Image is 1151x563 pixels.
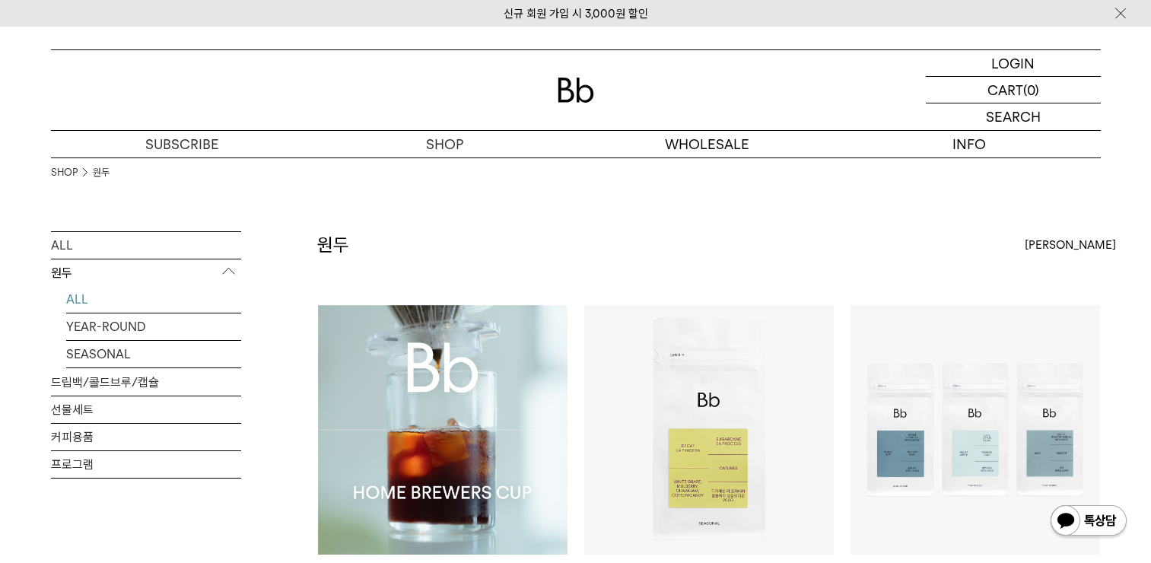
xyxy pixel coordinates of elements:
[66,341,241,367] a: SEASONAL
[558,78,594,103] img: 로고
[1049,504,1128,540] img: 카카오톡 채널 1:1 채팅 버튼
[51,451,241,478] a: 프로그램
[576,131,838,157] p: WHOLESALE
[51,165,78,180] a: SHOP
[986,103,1041,130] p: SEARCH
[66,286,241,313] a: ALL
[991,50,1035,76] p: LOGIN
[51,131,313,157] a: SUBSCRIBE
[318,305,568,555] img: Bb 홈 브루어스 컵
[313,131,576,157] a: SHOP
[838,131,1101,157] p: INFO
[926,50,1101,77] a: LOGIN
[851,305,1100,555] img: 블렌드 커피 3종 (각 200g x3)
[93,165,110,180] a: 원두
[51,259,241,287] p: 원두
[51,232,241,259] a: ALL
[51,369,241,396] a: 드립백/콜드브루/캡슐
[584,305,834,555] img: 콜롬비아 라 프라데라 디카페인
[926,77,1101,103] a: CART (0)
[51,424,241,450] a: 커피용품
[1023,77,1039,103] p: (0)
[504,7,648,21] a: 신규 회원 가입 시 3,000원 할인
[1025,236,1116,254] span: [PERSON_NAME]
[987,77,1023,103] p: CART
[66,313,241,340] a: YEAR-ROUND
[317,232,349,258] h2: 원두
[51,396,241,423] a: 선물세트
